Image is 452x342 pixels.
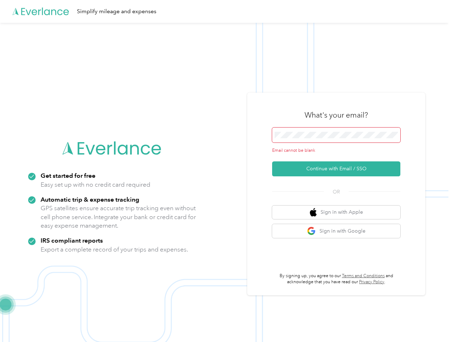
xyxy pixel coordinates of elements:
button: Continue with Email / SSO [272,161,400,176]
button: apple logoSign in with Apple [272,206,400,219]
img: google logo [307,227,316,235]
strong: Get started for free [41,172,95,179]
img: apple logo [310,208,317,217]
p: By signing up, you agree to our and acknowledge that you have read our . [272,273,400,285]
a: Privacy Policy [359,279,384,285]
p: Export a complete record of your trips and expenses. [41,245,188,254]
p: Easy set up with no credit card required [41,180,150,189]
h3: What's your email? [305,110,368,120]
strong: Automatic trip & expense tracking [41,196,139,203]
div: Email cannot be blank [272,147,400,154]
a: Terms and Conditions [342,273,385,279]
button: google logoSign in with Google [272,224,400,238]
p: GPS satellites ensure accurate trip tracking even without cell phone service. Integrate your bank... [41,204,196,230]
div: Simplify mileage and expenses [77,7,156,16]
span: OR [324,188,349,196]
strong: IRS compliant reports [41,237,103,244]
